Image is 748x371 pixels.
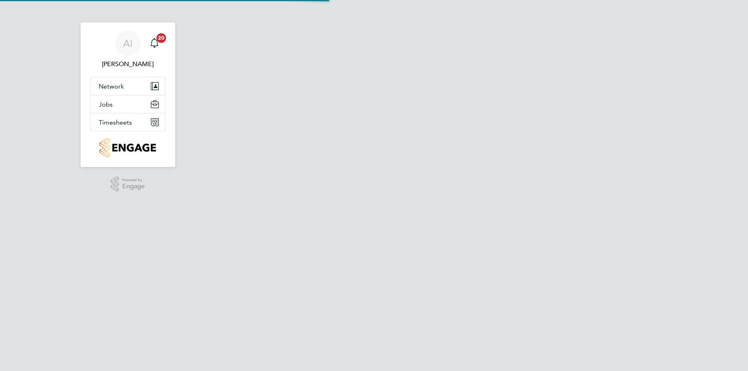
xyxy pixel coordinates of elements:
button: Jobs [91,95,165,113]
span: Jobs [99,101,113,108]
a: AI[PERSON_NAME] [90,30,166,69]
a: 20 [146,30,162,56]
span: Network [99,83,124,90]
span: 20 [156,33,166,43]
a: Go to home page [90,138,166,157]
span: Adrian Iacob [90,59,166,69]
span: Engage [122,183,145,190]
nav: Main navigation [81,22,175,167]
button: Timesheets [91,113,165,131]
span: AI [123,38,133,48]
span: Powered by [122,177,145,183]
img: countryside-properties-logo-retina.png [99,138,156,157]
button: Network [91,77,165,95]
span: Timesheets [99,119,132,126]
a: Powered byEngage [111,177,145,192]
